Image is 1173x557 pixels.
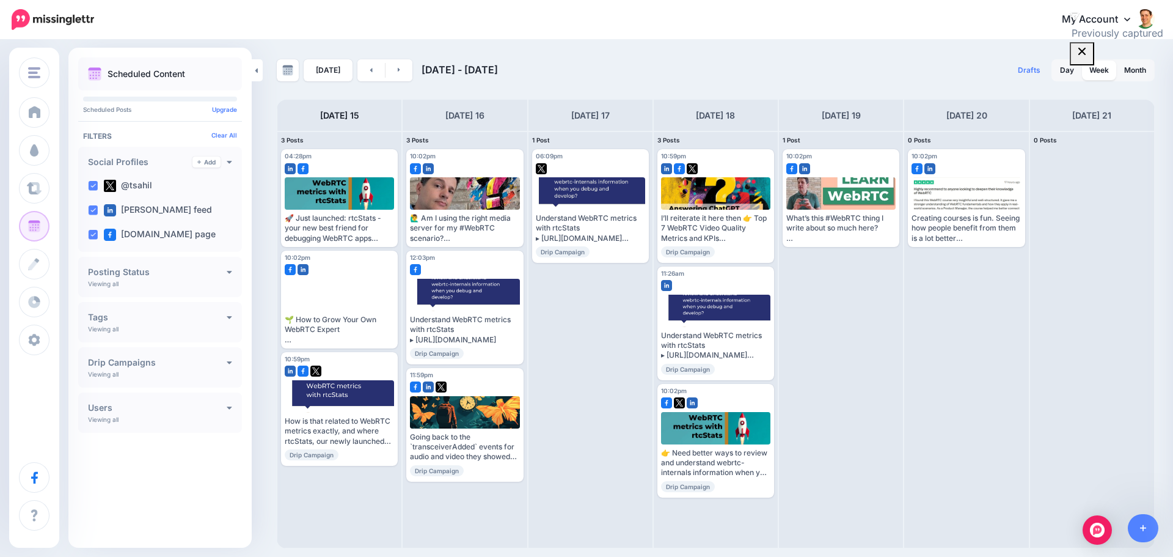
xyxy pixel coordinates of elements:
img: linkedin-square.png [285,163,296,174]
img: linkedin-square.png [298,264,309,275]
div: 🌱 How to Grow Your Own WebRTC Expert Can’t find a skilled WebRTC developer? Train one In this vid... [285,315,394,345]
div: How is that related to WebRTC metrics exactly, and where rtcStats, our newly launched tool, comes... [285,416,394,446]
img: facebook-square.png [786,163,797,174]
div: Going back to the `transceiverAdded` events for audio and video they showed different streams bei... [410,432,519,462]
span: 06:09pm [536,152,563,160]
h4: Social Profiles [88,158,192,166]
div: I’ll reiterate it here then 👉 Top 7 WebRTC Video Quality Metrics and KPIs This is one of the Chat... [661,213,770,243]
img: twitter-square.png [674,397,685,408]
p: Scheduled Content [108,70,185,78]
h4: [DATE] 17 [571,108,610,123]
span: Drip Campaign [536,246,590,257]
a: My Account [1050,5,1155,35]
img: linkedin-square.png [104,204,116,216]
span: 3 Posts [657,136,680,144]
span: 04:28pm [285,152,312,160]
span: Drip Campaign [410,465,464,476]
span: 1 Post [783,136,800,144]
div: Understand WebRTC metrics with rtcStats ▸ [URL][DOMAIN_NAME] [410,315,519,345]
img: menu.png [28,67,40,78]
div: 🙋‍♂️ Am I using the right media server for my #WebRTC scenario? Why are my sessions not getting c... [410,213,519,243]
img: twitter-square.png [687,163,698,174]
span: Drip Campaign [285,449,338,460]
span: Drafts [1018,67,1040,74]
span: 10:02pm [410,152,436,160]
span: 0 Posts [908,136,931,144]
a: Drafts [1010,59,1048,81]
a: Week [1082,61,1116,80]
img: linkedin-square.png [423,163,434,174]
h4: Drip Campaigns [88,358,227,367]
div: Creating courses is fun. Seeing how people benefit from them is a lot better My #WebRTC courses a... [912,213,1021,243]
span: 10:02pm [285,254,310,261]
span: 11:59pm [410,371,433,378]
img: facebook-square.png [674,163,685,174]
div: 🚀 Just launched: rtcStats - your new best friend for debugging WebRTC apps Here’s the reality of ... [285,213,394,243]
h4: [DATE] 21 [1072,108,1111,123]
h4: Users [88,404,227,412]
img: twitter-square.png [310,366,321,377]
img: linkedin-square.png [687,397,698,408]
span: 0 Posts [1034,136,1057,144]
span: [DATE] - [DATE] [422,64,498,76]
a: [DATE] [304,59,353,81]
span: 10:59pm [661,152,686,160]
h4: [DATE] 16 [445,108,484,123]
h4: [DATE] 15 [320,108,359,123]
h4: Tags [88,313,227,322]
span: Drip Campaign [661,481,715,492]
img: calendar-grey-darker.png [282,65,293,76]
span: 12:03pm [410,254,435,261]
span: 10:59pm [285,355,310,363]
span: 3 Posts [406,136,429,144]
span: 10:02pm [912,152,937,160]
img: twitter-square.png [536,163,547,174]
h4: [DATE] 20 [946,108,987,123]
span: Drip Campaign [661,246,715,257]
img: linkedin-square.png [661,163,672,174]
h4: [DATE] 19 [822,108,861,123]
div: Understand WebRTC metrics with rtcStats ▸ [URL][DOMAIN_NAME] #WebRTC #rtcstats [661,331,770,361]
p: Scheduled Posts [83,106,237,113]
img: twitter-square.png [104,180,116,192]
img: facebook-square.png [285,264,296,275]
img: linkedin-square.png [799,163,810,174]
p: Viewing all [88,371,119,378]
img: facebook-square.png [298,366,309,377]
h4: Posting Status [88,268,227,276]
img: facebook-square.png [298,163,309,174]
a: Day [1053,61,1081,80]
span: 3 Posts [281,136,304,144]
a: Upgrade [212,106,237,113]
span: Drip Campaign [661,364,715,375]
img: Missinglettr [12,9,94,30]
img: facebook-square.png [912,163,923,174]
a: Clear All [211,131,237,139]
div: 👉 Need better ways to review and understand webrtc-internals information when you debug and devel... [661,448,770,478]
img: linkedin-square.png [661,280,672,291]
p: Viewing all [88,280,119,287]
p: Viewing all [88,325,119,333]
span: 11:26am [661,270,684,277]
span: Drip Campaign [410,348,464,359]
img: facebook-square.png [661,397,672,408]
label: [DOMAIN_NAME] page [104,229,216,241]
img: linkedin-square.png [285,366,296,377]
h4: Filters [83,131,237,141]
img: linkedin-square.png [924,163,935,174]
img: linkedin-square.png [423,382,434,393]
label: @tsahil [104,180,152,192]
img: facebook-square.png [104,229,116,241]
div: What’s this #WebRTC thing I write about so much here? If that’s what you’re asking, then I have a... [786,213,896,243]
img: facebook-square.png [410,264,421,275]
div: Understand WebRTC metrics with rtcStats ▸ [URL][DOMAIN_NAME] #WebRTC #rtcstats [536,213,645,243]
span: 10:02pm [786,152,812,160]
h4: [DATE] 18 [696,108,735,123]
div: Open Intercom Messenger [1083,515,1112,545]
span: 1 Post [532,136,550,144]
p: Viewing all [88,416,119,423]
img: facebook-square.png [410,163,421,174]
img: twitter-square.png [436,382,447,393]
label: [PERSON_NAME] feed [104,204,212,216]
img: calendar.png [88,67,101,81]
